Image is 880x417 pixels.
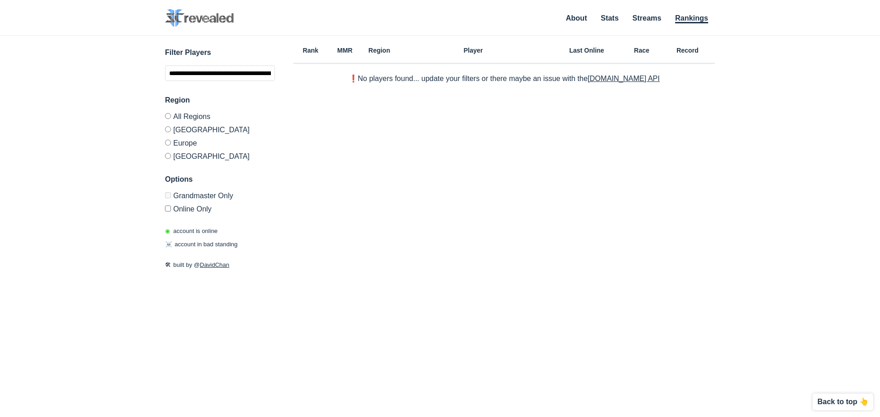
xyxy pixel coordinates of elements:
span: ◉ [165,227,170,234]
label: [GEOGRAPHIC_DATA] [165,149,275,160]
h3: Options [165,174,275,185]
h6: Rank [293,47,328,54]
p: Back to top 👆 [817,398,869,406]
h6: Player [396,47,550,54]
span: ☠️ [165,241,172,248]
h6: Record [660,47,715,54]
img: SC2 Revealed [165,9,234,27]
a: DavidChan [200,261,229,268]
p: built by @ [165,260,275,270]
h6: Race [623,47,660,54]
label: Europe [165,136,275,149]
label: Only Show accounts currently in Grandmaster [165,192,275,202]
input: Grandmaster Only [165,192,171,198]
h3: Region [165,95,275,106]
h6: MMR [328,47,362,54]
input: Online Only [165,206,171,211]
label: All Regions [165,113,275,123]
a: Stats [601,14,619,22]
input: [GEOGRAPHIC_DATA] [165,126,171,132]
h6: Region [362,47,396,54]
h3: Filter Players [165,47,275,58]
p: ❗️No players found... update your filters or there maybe an issue with the [349,75,660,82]
a: Streams [632,14,661,22]
input: All Regions [165,113,171,119]
a: Rankings [675,14,708,23]
a: [DOMAIN_NAME] API [588,75,660,82]
input: Europe [165,140,171,146]
label: [GEOGRAPHIC_DATA] [165,123,275,136]
span: 🛠 [165,261,171,268]
label: Only show accounts currently laddering [165,202,275,213]
h6: Last Online [550,47,623,54]
p: account in bad standing [165,240,237,249]
a: About [566,14,587,22]
input: [GEOGRAPHIC_DATA] [165,153,171,159]
p: account is online [165,227,218,236]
